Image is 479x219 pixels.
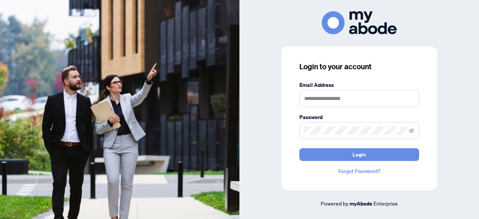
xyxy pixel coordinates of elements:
a: Forgot Password? [299,167,419,175]
span: Powered by [321,200,348,207]
span: eye-invisible [409,128,414,133]
h3: Login to your account [299,61,419,72]
a: myAbode [350,200,372,208]
label: Password [299,113,419,121]
span: Login [353,149,366,161]
span: Enterprise [373,200,398,207]
label: Email Address [299,81,419,89]
img: ma-logo [322,11,397,34]
button: Login [299,148,419,161]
